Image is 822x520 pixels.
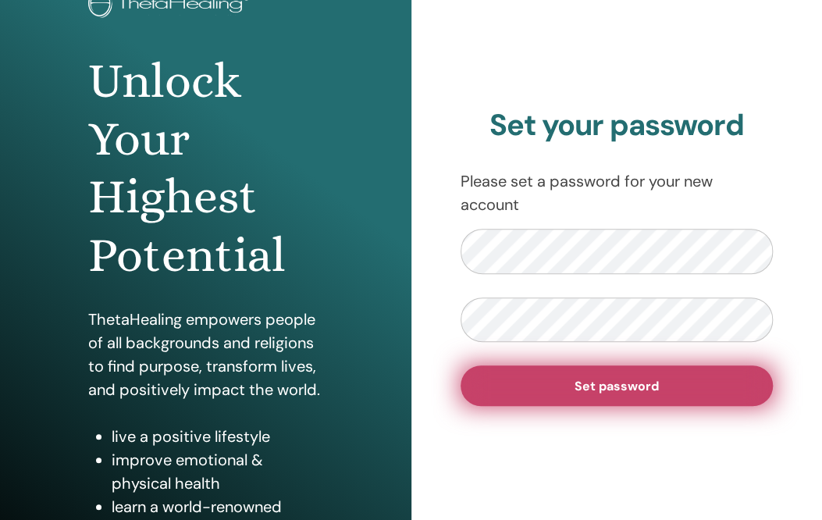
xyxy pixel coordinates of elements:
li: improve emotional & physical health [112,448,323,495]
p: Please set a password for your new account [461,169,774,216]
p: ThetaHealing empowers people of all backgrounds and religions to find purpose, transform lives, a... [88,308,323,401]
span: Set password [575,378,659,394]
h2: Set your password [461,108,774,144]
button: Set password [461,365,774,406]
li: live a positive lifestyle [112,425,323,448]
h1: Unlock Your Highest Potential [88,52,323,285]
